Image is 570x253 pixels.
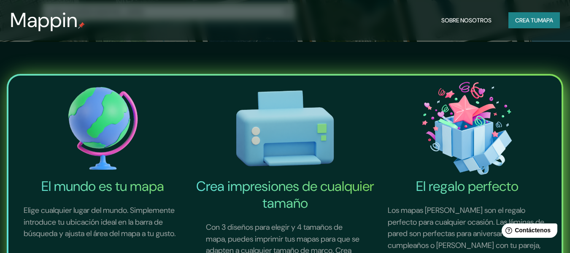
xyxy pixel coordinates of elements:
font: Crea tu [515,16,538,24]
font: Sobre nosotros [441,16,492,24]
font: Mappin [10,7,78,33]
button: Crea tumapa [508,12,560,28]
iframe: Lanzador de widgets de ayuda [495,220,561,244]
img: pin de mapeo [78,22,85,29]
img: El mundo es tu icono de mapa [14,79,192,178]
font: El regalo perfecto [416,177,519,195]
button: Sobre nosotros [438,12,495,28]
img: El icono del regalo perfecto [378,79,556,178]
font: Elige cualquier lugar del mundo. Simplemente introduce tu ubicación ideal en la barra de búsqueda... [24,205,176,239]
img: Crea impresiones de cualquier tamaño-icono [196,79,375,178]
font: Crea impresiones de cualquier tamaño [196,177,374,212]
font: El mundo es tu mapa [41,177,164,195]
font: mapa [538,16,553,24]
